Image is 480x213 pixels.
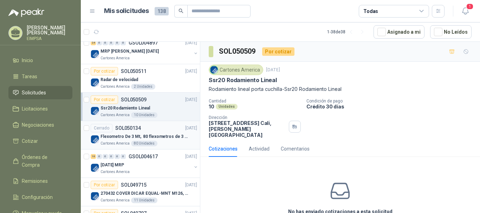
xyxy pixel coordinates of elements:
[129,40,158,45] p: GSOL004897
[363,7,378,15] div: Todas
[100,169,130,175] p: Cartones America
[466,3,474,10] span: 1
[100,190,188,197] p: 270432 COVER DICAR EQUAL-MNT M126, 5486
[104,6,149,16] h1: Mis solicitudes
[91,154,96,159] div: 16
[27,25,72,35] p: [PERSON_NAME] [PERSON_NAME]
[209,104,214,109] p: 10
[131,84,155,89] div: 2 Unidades
[209,65,263,75] div: Cartones America
[81,64,200,93] a: Por cotizarSOL050511[DATE] Company LogoRadar de velocidadCartones America2 Unidades
[209,115,286,120] p: Dirección
[219,46,257,57] h3: SOL050509
[91,78,99,87] img: Company Logo
[109,154,114,159] div: 0
[131,198,157,203] div: 11 Unidades
[91,39,199,61] a: 24 0 0 0 0 0 GSOL004897[DATE] Company LogoMRP [PERSON_NAME] [DATE]Cartones America
[81,93,200,121] a: Por cotizarSOL050509[DATE] Company LogoSsr20 Rodamiento LinealCartones America10 Unidades
[8,151,72,172] a: Órdenes de Compra
[210,66,218,74] img: Company Logo
[430,25,472,39] button: No Leídos
[22,193,53,201] span: Configuración
[97,154,102,159] div: 0
[103,154,108,159] div: 0
[155,7,169,15] span: 138
[209,85,472,93] p: Rodamiento lineal porta cuchilla-Ssr20 Rodamiento Lineal
[103,40,108,45] div: 0
[100,48,159,55] p: MRP [PERSON_NAME] [DATE]
[266,67,280,73] p: [DATE]
[281,145,310,153] div: Comentarios
[8,86,72,99] a: Solicitudes
[97,40,102,45] div: 0
[185,182,197,188] p: [DATE]
[185,153,197,160] p: [DATE]
[179,8,183,13] span: search
[100,84,130,89] p: Cartones America
[8,118,72,132] a: Negociaciones
[100,141,130,146] p: Cartones America
[115,126,141,131] p: SOL050134
[8,8,44,17] img: Logo peakr
[262,47,294,56] div: Por cotizar
[8,174,72,188] a: Remisiones
[91,67,118,75] div: Por cotizar
[81,121,200,149] a: CerradoSOL050134[DATE] Company LogoFlexometro De 3 Mt, 80 flexometros de 3 m Marca TajimaCartones...
[22,153,66,169] span: Órdenes de Compra
[91,95,118,104] div: Por cotizar
[8,191,72,204] a: Configuración
[91,164,99,172] img: Company Logo
[209,76,277,84] p: Ssr20 Rodamiento Lineal
[185,96,197,103] p: [DATE]
[100,55,130,61] p: Cartones America
[22,105,48,113] span: Licitaciones
[185,40,197,46] p: [DATE]
[121,97,147,102] p: SOL050509
[100,76,138,83] p: Radar de velocidad
[91,107,99,115] img: Company Logo
[100,133,188,140] p: Flexometro De 3 Mt, 80 flexometros de 3 m Marca Tajima
[91,40,96,45] div: 24
[209,120,286,138] p: [STREET_ADDRESS] Cali , [PERSON_NAME][GEOGRAPHIC_DATA]
[121,182,147,187] p: SOL049715
[91,152,199,175] a: 16 0 0 0 0 0 GSOL004617[DATE] Company Logo[DATE] MRPCartones America
[459,5,472,18] button: 1
[306,99,477,104] p: Condición de pago
[209,145,238,153] div: Cotizaciones
[81,178,200,206] a: Por cotizarSOL049715[DATE] Company Logo270432 COVER DICAR EQUAL-MNT M126, 5486Cartones America11 ...
[91,181,118,189] div: Por cotizar
[22,121,54,129] span: Negociaciones
[22,137,38,145] span: Cotizar
[91,50,99,58] img: Company Logo
[115,40,120,45] div: 0
[374,25,424,39] button: Asignado a mi
[129,154,158,159] p: GSOL004617
[121,40,126,45] div: 0
[22,177,48,185] span: Remisiones
[216,104,238,109] div: Unidades
[115,154,120,159] div: 0
[8,134,72,148] a: Cotizar
[209,99,301,104] p: Cantidad
[100,162,124,168] p: [DATE] MRP
[91,124,112,132] div: Cerrado
[185,125,197,132] p: [DATE]
[8,70,72,83] a: Tareas
[91,192,99,200] img: Company Logo
[121,69,147,74] p: SOL050511
[100,198,130,203] p: Cartones America
[131,141,157,146] div: 80 Unidades
[100,112,130,118] p: Cartones America
[8,102,72,115] a: Licitaciones
[27,36,72,41] p: EIMPSA
[22,89,46,96] span: Solicitudes
[22,73,37,80] span: Tareas
[306,104,477,109] p: Crédito 30 días
[131,112,157,118] div: 10 Unidades
[249,145,270,153] div: Actividad
[100,105,150,112] p: Ssr20 Rodamiento Lineal
[185,68,197,75] p: [DATE]
[121,154,126,159] div: 0
[22,56,33,64] span: Inicio
[327,26,368,38] div: 1 - 38 de 38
